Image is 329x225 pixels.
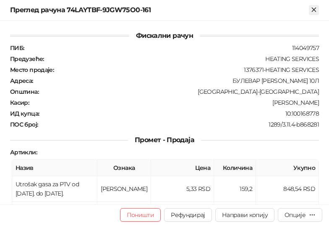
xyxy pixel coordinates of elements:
strong: ИД купца : [10,110,39,117]
th: Количина [214,160,256,176]
div: 1289/3.11.4-b868281 [39,121,320,128]
strong: Касир : [10,99,29,106]
th: Назив [12,160,97,176]
span: Промет - Продаја [128,136,201,144]
div: Опције [285,211,305,219]
div: 1376371-HEATING SERVICES [55,66,320,74]
div: 10:100168778 [40,110,320,117]
div: [PERSON_NAME] [30,99,320,106]
td: 848,54 RSD [256,176,319,202]
button: Рефундирај [164,208,212,222]
th: Цена [151,160,214,176]
strong: ПИБ : [10,44,24,52]
td: Utrošak gasa za PTV od [DATE]. do [DATE]. [12,176,97,202]
span: Направи копију [222,211,268,219]
strong: Артикли : [10,148,37,156]
button: Направи копију [215,208,274,222]
th: Укупно [256,160,319,176]
td: [PERSON_NAME] [97,176,151,202]
strong: Адреса : [10,77,33,85]
td: 159,2 [214,176,256,202]
span: Фискални рачун [129,32,200,40]
div: HEATING SERVICES [45,55,320,63]
div: БУЛЕВАР [PERSON_NAME] 10Л [34,77,320,85]
div: Преглед рачуна 74LAYTBF-9JGW75O0-161 [10,5,309,15]
button: Поништи [120,208,161,222]
strong: ПОС број : [10,121,38,128]
div: [GEOGRAPHIC_DATA]-[GEOGRAPHIC_DATA] [39,88,320,95]
div: 114049757 [25,44,320,52]
strong: Предузеће : [10,55,44,63]
th: Ознака [97,160,151,176]
button: Опције [278,208,322,222]
button: Close [309,5,319,15]
strong: Општина : [10,88,39,95]
td: 5,33 RSD [151,176,214,202]
strong: Место продаје : [10,66,54,74]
